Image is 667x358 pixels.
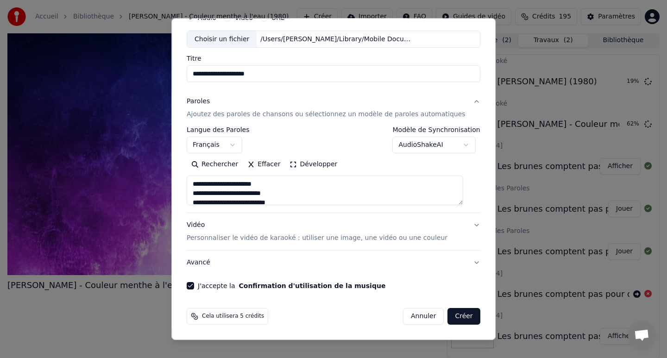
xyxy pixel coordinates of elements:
span: Cela utilisera 5 crédits [202,313,264,320]
p: Ajoutez des paroles de chansons ou sélectionnez un modèle de paroles automatiques [187,110,466,119]
label: Vidéo [235,14,253,21]
div: Choisir un fichier [187,31,257,48]
label: Modèle de Synchronisation [393,127,480,133]
button: Développer [285,157,342,172]
button: ParolesAjoutez des paroles de chansons ou sélectionnez un modèle de paroles automatiques [187,90,480,127]
div: Vidéo [187,221,447,243]
label: J'accepte la [198,283,385,289]
label: Titre [187,56,480,62]
button: VidéoPersonnaliser le vidéo de karaoké : utiliser une image, une vidéo ou une couleur [187,214,480,251]
label: URL [271,14,284,21]
div: ParolesAjoutez des paroles de chansons ou sélectionnez un modèle de paroles automatiques [187,127,480,213]
button: Rechercher [187,157,243,172]
button: Créer [448,308,480,325]
div: Paroles [187,97,210,107]
button: Annuler [403,308,444,325]
div: /Users/[PERSON_NAME]/Library/Mobile Documents/com~apple~CloudDocs/Nyxo/NPLP/11.Cheb Khaled - Aich... [257,35,415,44]
label: Audio [198,14,216,21]
button: J'accepte la [239,283,386,289]
button: Avancé [187,251,480,275]
p: Personnaliser le vidéo de karaoké : utiliser une image, une vidéo ou une couleur [187,234,447,243]
label: Langue des Paroles [187,127,250,133]
button: Effacer [243,157,285,172]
